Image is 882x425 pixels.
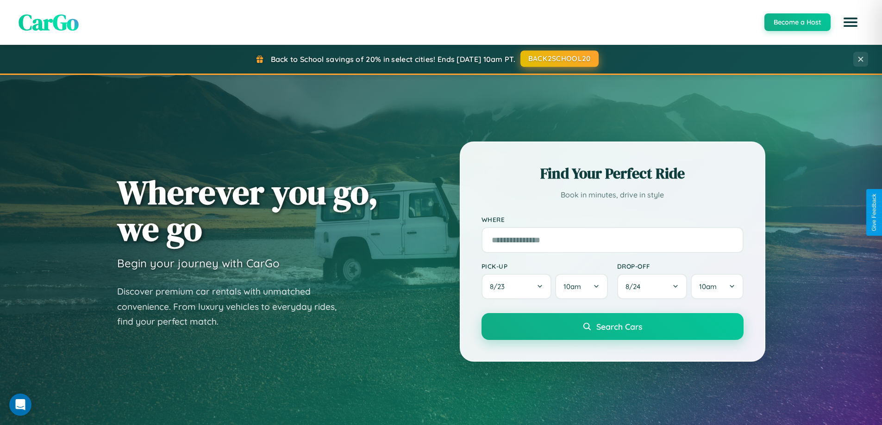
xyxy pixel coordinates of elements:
p: Discover premium car rentals with unmatched convenience. From luxury vehicles to everyday rides, ... [117,284,349,329]
span: 10am [699,282,717,291]
div: Open Intercom Messenger [9,394,31,416]
span: Search Cars [596,321,642,332]
span: 10am [563,282,581,291]
span: CarGo [19,7,79,37]
span: Back to School savings of 20% in select cities! Ends [DATE] 10am PT. [271,55,515,64]
p: Book in minutes, drive in style [482,188,744,202]
div: Give Feedback [871,194,877,231]
label: Where [482,216,744,223]
span: 8 / 24 [626,282,645,291]
span: 8 / 23 [490,282,509,291]
h1: Wherever you go, we go [117,174,378,247]
button: BACK2SCHOOL20 [520,50,599,67]
button: Become a Host [764,13,831,31]
button: Search Cars [482,313,744,340]
button: Open menu [838,9,863,35]
h2: Find Your Perfect Ride [482,163,744,184]
button: 8/24 [617,274,688,299]
h3: Begin your journey with CarGo [117,256,280,270]
label: Pick-up [482,262,608,270]
button: 10am [691,274,743,299]
label: Drop-off [617,262,744,270]
button: 8/23 [482,274,552,299]
button: 10am [555,274,607,299]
